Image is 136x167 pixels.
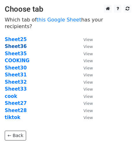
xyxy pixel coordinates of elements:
[83,87,93,92] small: View
[5,51,27,57] a: Sheet35
[83,66,93,70] small: View
[77,58,93,63] a: View
[5,108,27,113] a: Sheet28
[5,44,27,49] a: Sheet36
[83,80,93,85] small: View
[77,51,93,57] a: View
[83,115,93,120] small: View
[37,17,81,23] a: this Google Sheet
[5,79,27,85] a: Sheet32
[5,72,27,78] a: Sheet31
[5,86,27,92] a: Sheet33
[77,65,93,71] a: View
[77,86,93,92] a: View
[5,100,27,106] a: Sheet27
[5,37,27,42] a: Sheet25
[83,101,93,106] small: View
[77,93,93,99] a: View
[5,65,27,71] a: Sheet30
[77,108,93,113] a: View
[77,37,93,42] a: View
[83,51,93,56] small: View
[83,94,93,99] small: View
[83,37,93,42] small: View
[77,44,93,49] a: View
[5,58,30,63] a: COOKING
[105,137,136,167] iframe: Chat Widget
[5,131,26,140] a: ← Back
[83,73,93,77] small: View
[77,72,93,78] a: View
[5,93,17,99] a: cook
[83,108,93,113] small: View
[77,100,93,106] a: View
[77,115,93,120] a: View
[5,115,20,120] a: tiktok
[5,5,131,14] h3: Choose tab
[5,16,131,30] p: Which tab of has your recipients?
[83,58,93,63] small: View
[83,44,93,49] small: View
[77,79,93,85] a: View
